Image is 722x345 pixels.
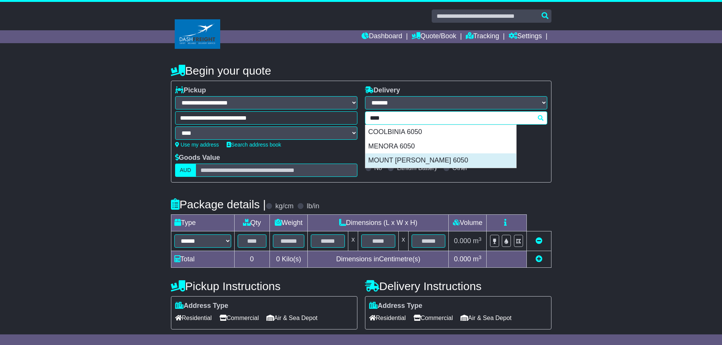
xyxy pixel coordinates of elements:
[369,302,423,310] label: Address Type
[266,312,318,324] span: Air & Sea Depot
[536,255,542,263] a: Add new item
[175,154,220,162] label: Goods Value
[362,30,402,43] a: Dashboard
[171,251,234,268] td: Total
[171,198,266,211] h4: Package details |
[175,164,196,177] label: AUD
[365,86,400,95] label: Delivery
[479,254,482,260] sup: 3
[171,280,357,292] h4: Pickup Instructions
[365,139,516,154] div: MENORA 6050
[348,231,358,251] td: x
[234,215,269,231] td: Qty
[175,312,212,324] span: Residential
[175,142,219,148] a: Use my address
[219,312,259,324] span: Commercial
[175,86,206,95] label: Pickup
[269,251,308,268] td: Kilo(s)
[412,30,456,43] a: Quote/Book
[175,302,229,310] label: Address Type
[536,237,542,245] a: Remove this item
[275,202,293,211] label: kg/cm
[369,312,406,324] span: Residential
[365,111,547,125] typeahead: Please provide city
[365,280,551,292] h4: Delivery Instructions
[454,237,471,245] span: 0.000
[365,125,516,139] div: COOLBINIA 6050
[171,64,551,77] h4: Begin your quote
[473,237,482,245] span: m
[171,215,234,231] td: Type
[308,215,449,231] td: Dimensions (L x W x H)
[308,251,449,268] td: Dimensions in Centimetre(s)
[479,236,482,242] sup: 3
[449,215,487,231] td: Volume
[509,30,542,43] a: Settings
[398,231,408,251] td: x
[227,142,281,148] a: Search address book
[454,255,471,263] span: 0.000
[234,251,269,268] td: 0
[413,312,453,324] span: Commercial
[460,312,512,324] span: Air & Sea Depot
[466,30,499,43] a: Tracking
[276,255,280,263] span: 0
[365,153,516,168] div: MOUNT [PERSON_NAME] 6050
[307,202,319,211] label: lb/in
[269,215,308,231] td: Weight
[473,255,482,263] span: m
